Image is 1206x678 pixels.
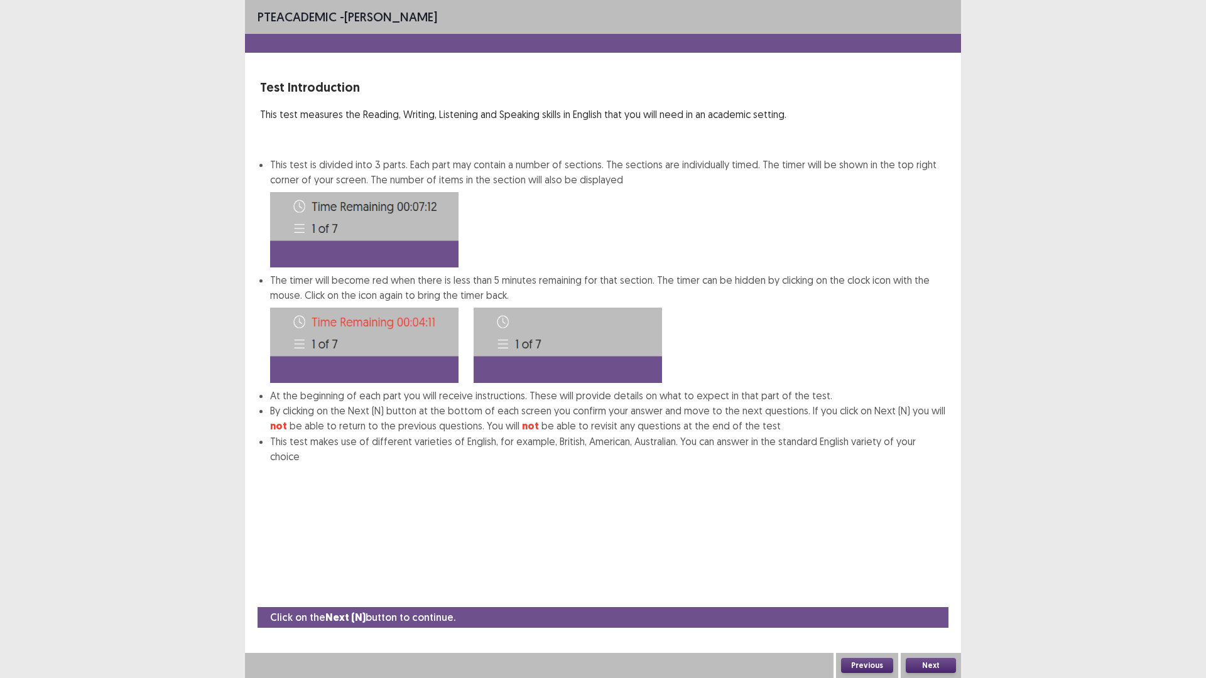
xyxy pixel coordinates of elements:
[325,611,366,624] strong: Next (N)
[841,658,893,673] button: Previous
[270,434,946,464] li: This test makes use of different varieties of English, for example, British, American, Australian...
[260,107,946,122] p: This test measures the Reading, Writing, Listening and Speaking skills in English that you will n...
[906,658,956,673] button: Next
[258,9,337,24] span: PTE academic
[270,610,455,625] p: Click on the button to continue.
[270,192,459,267] img: Time-image
[270,403,946,434] li: By clicking on the Next (N) button at the bottom of each screen you confirm your answer and move ...
[270,272,946,388] li: The timer will become red when there is less than 5 minutes remaining for that section. The timer...
[270,157,946,267] li: This test is divided into 3 parts. Each part may contain a number of sections. The sections are i...
[522,419,539,433] strong: not
[270,388,946,403] li: At the beginning of each part you will receive instructions. These will provide details on what t...
[270,308,459,383] img: Time-image
[474,308,662,383] img: Time-image
[258,8,437,26] p: - [PERSON_NAME]
[260,78,946,97] p: Test Introduction
[270,419,287,433] strong: not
